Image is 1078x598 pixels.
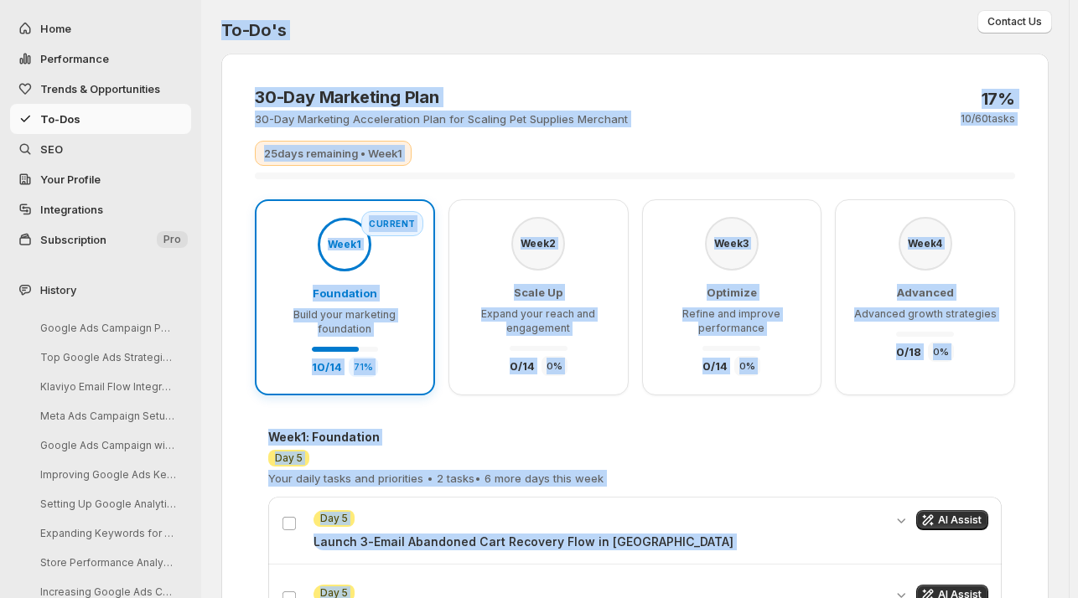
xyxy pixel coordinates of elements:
[10,74,191,104] button: Trends & Opportunities
[977,10,1052,34] button: Contact Us
[255,87,628,107] h3: 30-Day Marketing Plan
[10,44,191,74] button: Performance
[897,286,954,299] span: Advanced
[264,145,402,162] p: 25 days remaining • Week 1
[896,345,921,358] span: 0 / 18
[27,461,186,487] button: Improving Google Ads Keyword Strategy
[682,307,780,334] span: Refine and improve performance
[908,238,942,249] span: Week 4
[10,224,191,255] button: Subscription
[312,360,342,374] span: 10 / 14
[40,142,63,156] span: SEO
[268,429,604,446] h4: Week 1 : Foundation
[40,233,106,246] span: Subscription
[510,359,535,373] span: 0 / 14
[255,111,628,127] p: 30-Day Marketing Acceleration Plan for Scaling Pet Supplies Merchant
[293,308,396,335] span: Build your marketing foundation
[40,82,160,95] span: Trends & Opportunities
[916,510,988,530] button: Get AI assistance for this task
[481,307,595,334] span: Expand your reach and engagement
[163,233,181,246] span: Pro
[27,403,186,429] button: Meta Ads Campaign Setup from Shopify
[40,203,103,216] span: Integrations
[10,164,191,194] a: Your Profile
[514,286,562,299] span: Scale Up
[328,239,361,250] span: Week 1
[268,470,604,487] p: Your daily tasks and priorities • 2 tasks • 6 more days this week
[521,238,556,249] span: Week 2
[702,359,728,373] span: 0 / 14
[734,356,760,376] div: 0 %
[10,13,191,44] button: Home
[313,286,377,300] span: Foundation
[40,112,80,126] span: To-Dos
[349,357,378,377] div: 71 %
[982,89,1015,109] p: 17 %
[361,211,423,236] div: Current
[275,451,303,465] span: Day 5
[893,510,910,530] button: Expand details
[10,134,191,164] a: SEO
[27,549,186,575] button: Store Performance Analysis and Recommendations
[714,238,749,249] span: Week 3
[961,112,1015,126] p: 10 / 60 tasks
[27,432,186,458] button: Google Ads Campaign with Shopify Product
[320,512,348,525] span: Day 5
[707,286,757,299] span: Optimize
[938,513,982,527] span: AI Assist
[10,104,191,134] button: To-Dos
[40,22,71,35] span: Home
[40,52,109,65] span: Performance
[40,281,76,298] span: History
[854,307,997,320] span: Advanced growth strategies
[27,491,186,517] button: Setting Up Google Analytics Goals
[40,173,101,186] span: Your Profile
[10,194,191,224] a: Integrations
[314,534,883,550] p: Launch 3-Email Abandoned Cart Recovery Flow in [GEOGRAPHIC_DATA]
[27,315,186,341] button: Google Ads Campaign Performance Analysis
[27,344,186,370] button: Top Google Ads Strategies in Pet Supplies
[987,15,1042,28] span: Contact Us
[27,374,186,400] button: Klaviyo Email Flow Integration Issues
[27,520,186,546] button: Expanding Keywords for Niche Google Ads
[542,356,568,376] div: 0 %
[221,20,1049,40] h2: To-Do's
[928,342,954,362] div: 0 %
